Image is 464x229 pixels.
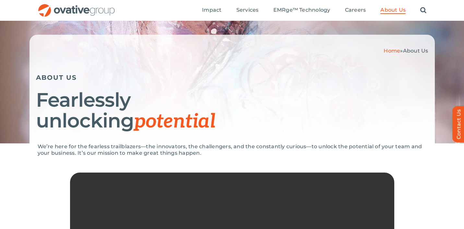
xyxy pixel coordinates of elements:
[36,74,428,81] h5: ABOUT US
[134,110,215,133] span: potential
[202,7,221,13] span: Impact
[384,48,400,54] a: Home
[38,3,115,9] a: OG_Full_horizontal_RGB
[403,48,428,54] span: About Us
[38,143,427,156] p: We’re here for the fearless trailblazers—the innovators, the challengers, and the constantly curi...
[345,7,366,14] a: Careers
[236,7,259,14] a: Services
[384,48,428,54] span: »
[236,7,259,13] span: Services
[273,7,330,13] span: EMRge™ Technology
[202,7,221,14] a: Impact
[380,7,406,14] a: About Us
[36,90,428,132] h1: Fearlessly unlocking
[273,7,330,14] a: EMRge™ Technology
[380,7,406,13] span: About Us
[420,7,426,14] a: Search
[345,7,366,13] span: Careers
